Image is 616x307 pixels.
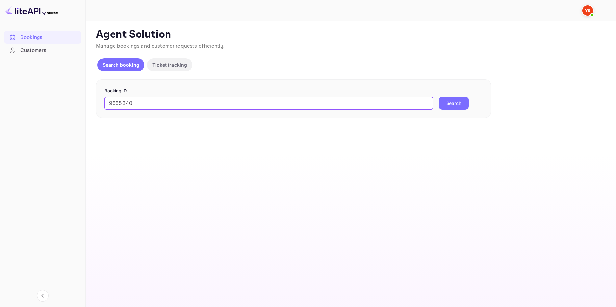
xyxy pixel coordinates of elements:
button: Collapse navigation [37,290,49,302]
input: Enter Booking ID (e.g., 63782194) [104,97,433,110]
span: Manage bookings and customer requests efficiently. [96,43,225,50]
div: Bookings [4,31,81,44]
button: Search [439,97,469,110]
img: Yandex Support [582,5,593,16]
p: Search booking [103,61,139,68]
p: Ticket tracking [152,61,187,68]
p: Booking ID [104,88,483,94]
div: Bookings [20,34,78,41]
img: LiteAPI logo [5,5,58,16]
p: Agent Solution [96,28,604,41]
a: Customers [4,44,81,56]
div: Customers [20,47,78,54]
a: Bookings [4,31,81,43]
div: Customers [4,44,81,57]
